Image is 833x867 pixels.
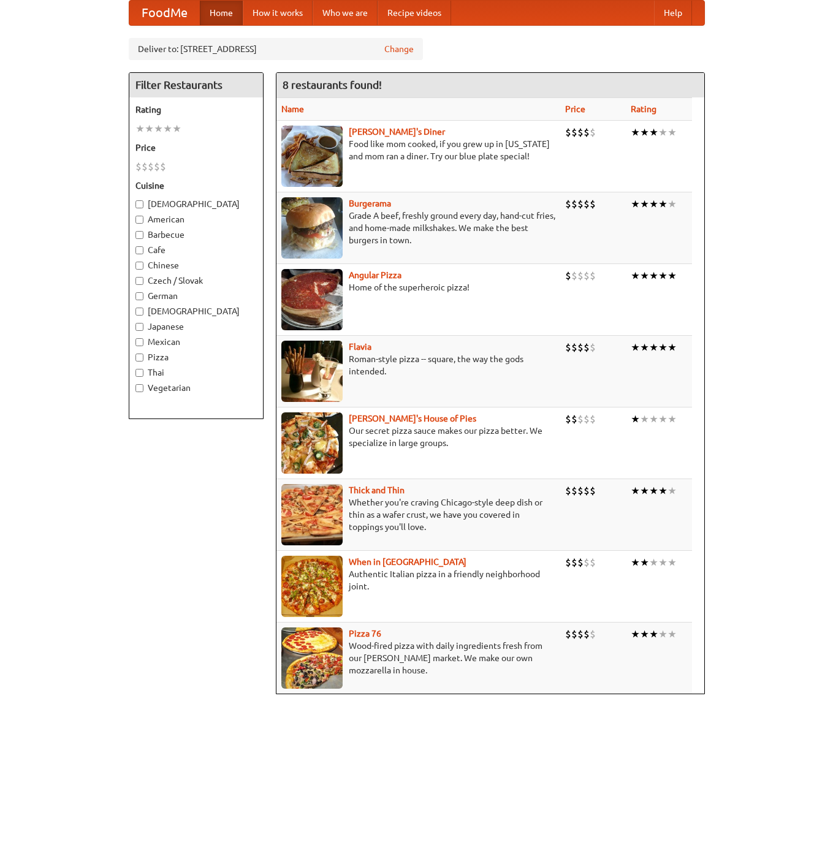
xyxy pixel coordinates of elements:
[631,627,640,641] li: ★
[135,308,143,316] input: [DEMOGRAPHIC_DATA]
[654,1,692,25] a: Help
[135,213,257,225] label: American
[590,484,596,498] li: $
[571,126,577,139] li: $
[281,640,556,676] p: Wood-fired pizza with daily ingredients fresh from our [PERSON_NAME] market. We make our own mozz...
[135,122,145,135] li: ★
[571,484,577,498] li: $
[154,160,160,173] li: $
[135,244,257,256] label: Cafe
[281,281,556,293] p: Home of the superheroic pizza!
[577,412,584,426] li: $
[590,197,596,211] li: $
[135,142,257,154] h5: Price
[145,122,154,135] li: ★
[631,412,640,426] li: ★
[135,305,257,317] label: [DEMOGRAPHIC_DATA]
[565,197,571,211] li: $
[565,104,585,114] a: Price
[631,556,640,569] li: ★
[281,627,343,689] img: pizza76.jpg
[148,160,154,173] li: $
[590,126,596,139] li: $
[640,412,649,426] li: ★
[649,412,658,426] li: ★
[349,270,401,280] a: Angular Pizza
[349,485,405,495] a: Thick and Thin
[584,341,590,354] li: $
[668,556,677,569] li: ★
[584,412,590,426] li: $
[129,73,263,97] h4: Filter Restaurants
[668,484,677,498] li: ★
[584,126,590,139] li: $
[154,122,163,135] li: ★
[658,269,668,282] li: ★
[571,341,577,354] li: $
[649,126,658,139] li: ★
[281,210,556,246] p: Grade A beef, freshly ground every day, hand-cut fries, and home-made milkshakes. We make the bes...
[584,627,590,641] li: $
[135,274,257,287] label: Czech / Slovak
[135,292,143,300] input: German
[577,556,584,569] li: $
[565,627,571,641] li: $
[135,104,257,116] h5: Rating
[649,484,658,498] li: ★
[590,627,596,641] li: $
[349,127,445,137] b: [PERSON_NAME]'s Diner
[349,342,371,352] a: Flavia
[590,269,596,282] li: $
[640,269,649,282] li: ★
[668,341,677,354] li: ★
[668,627,677,641] li: ★
[135,351,257,363] label: Pizza
[135,320,257,333] label: Japanese
[281,269,343,330] img: angular.jpg
[135,262,143,270] input: Chinese
[590,412,596,426] li: $
[160,160,166,173] li: $
[565,484,571,498] li: $
[565,126,571,139] li: $
[577,627,584,641] li: $
[142,160,148,173] li: $
[349,629,381,638] a: Pizza 76
[640,197,649,211] li: ★
[577,484,584,498] li: $
[590,341,596,354] li: $
[640,556,649,569] li: ★
[584,197,590,211] li: $
[577,197,584,211] li: $
[631,197,640,211] li: ★
[658,126,668,139] li: ★
[129,1,200,25] a: FoodMe
[281,412,343,474] img: luigis.jpg
[631,104,656,114] a: Rating
[640,627,649,641] li: ★
[135,338,143,346] input: Mexican
[135,382,257,394] label: Vegetarian
[135,336,257,348] label: Mexican
[281,138,556,162] p: Food like mom cooked, if you grew up in [US_STATE] and mom ran a diner. Try our blue plate special!
[281,341,343,402] img: flavia.jpg
[281,353,556,377] p: Roman-style pizza -- square, the way the gods intended.
[631,126,640,139] li: ★
[135,231,143,239] input: Barbecue
[281,104,304,114] a: Name
[649,341,658,354] li: ★
[135,229,257,241] label: Barbecue
[590,556,596,569] li: $
[135,384,143,392] input: Vegetarian
[640,126,649,139] li: ★
[658,556,668,569] li: ★
[631,269,640,282] li: ★
[135,369,143,377] input: Thai
[577,269,584,282] li: $
[668,197,677,211] li: ★
[135,246,143,254] input: Cafe
[349,414,476,423] b: [PERSON_NAME]'s House of Pies
[571,197,577,211] li: $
